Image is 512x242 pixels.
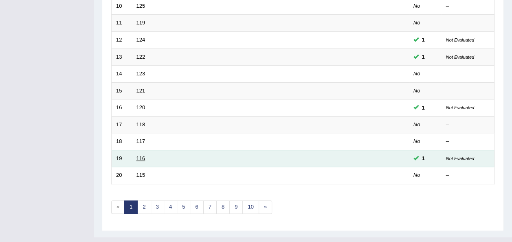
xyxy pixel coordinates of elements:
[413,138,420,144] em: No
[446,138,490,145] div: –
[259,200,272,214] a: »
[446,70,490,78] div: –
[112,133,132,150] td: 18
[136,121,145,128] a: 118
[413,88,420,94] em: No
[112,167,132,184] td: 20
[136,155,145,161] a: 116
[112,15,132,32] td: 11
[112,116,132,133] td: 17
[203,200,217,214] a: 7
[124,200,138,214] a: 1
[136,138,145,144] a: 117
[446,2,490,10] div: –
[446,87,490,95] div: –
[136,104,145,110] a: 120
[419,35,428,44] span: You can still take this question
[419,154,428,163] span: You can still take this question
[112,31,132,48] td: 12
[419,53,428,61] span: You can still take this question
[413,121,420,128] em: No
[446,19,490,27] div: –
[446,37,474,42] small: Not Evaluated
[446,156,474,161] small: Not Evaluated
[190,200,203,214] a: 6
[137,200,151,214] a: 2
[229,200,243,214] a: 9
[164,200,177,214] a: 4
[136,54,145,60] a: 122
[151,200,164,214] a: 3
[216,200,230,214] a: 8
[413,3,420,9] em: No
[136,172,145,178] a: 115
[446,55,474,59] small: Not Evaluated
[446,105,474,110] small: Not Evaluated
[136,88,145,94] a: 121
[136,70,145,77] a: 123
[419,103,428,112] span: You can still take this question
[112,82,132,99] td: 15
[136,3,145,9] a: 125
[112,48,132,66] td: 13
[413,70,420,77] em: No
[177,200,190,214] a: 5
[112,150,132,167] td: 19
[136,37,145,43] a: 124
[242,200,259,214] a: 10
[413,20,420,26] em: No
[111,200,125,214] span: «
[112,66,132,83] td: 14
[446,172,490,179] div: –
[413,172,420,178] em: No
[136,20,145,26] a: 119
[112,99,132,117] td: 16
[446,121,490,129] div: –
